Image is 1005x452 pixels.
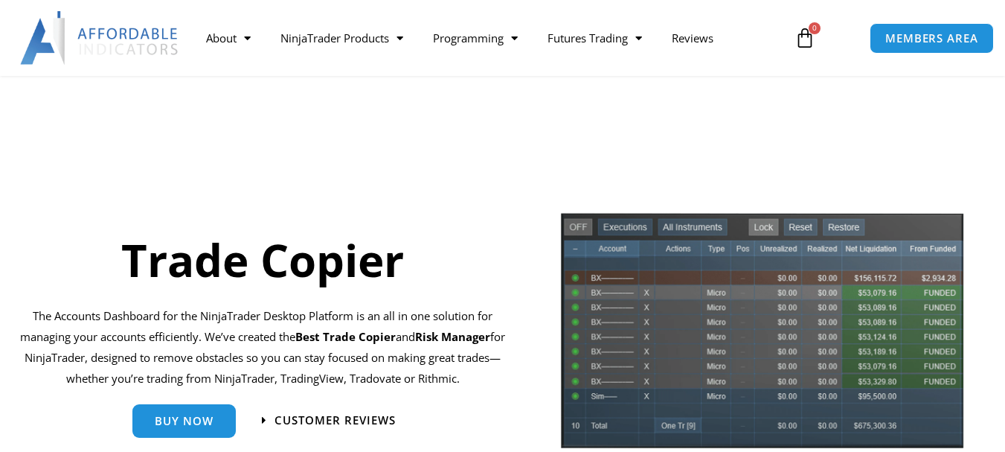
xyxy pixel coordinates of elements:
[11,229,515,291] h1: Trade Copier
[870,23,994,54] a: MEMBERS AREA
[191,21,784,55] nav: Menu
[533,21,657,55] a: Futures Trading
[772,16,838,60] a: 0
[11,306,515,389] p: The Accounts Dashboard for the NinjaTrader Desktop Platform is an all in one solution for managin...
[809,22,821,34] span: 0
[266,21,418,55] a: NinjaTrader Products
[20,11,180,65] img: LogoAI | Affordable Indicators – NinjaTrader
[191,21,266,55] a: About
[274,415,396,426] span: Customer Reviews
[885,33,978,44] span: MEMBERS AREA
[418,21,533,55] a: Programming
[262,415,396,426] a: Customer Reviews
[415,329,490,344] strong: Risk Manager
[295,329,396,344] b: Best Trade Copier
[657,21,728,55] a: Reviews
[132,404,236,438] a: Buy Now
[155,416,213,427] span: Buy Now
